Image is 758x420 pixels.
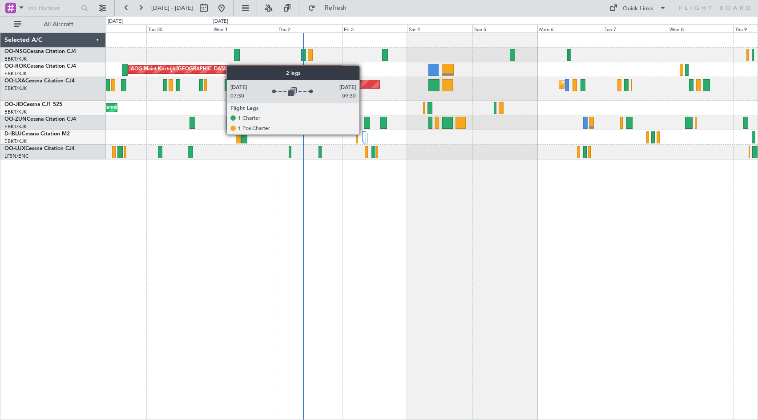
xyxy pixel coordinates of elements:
[4,49,76,54] a: OO-NSGCessna Citation CJ4
[472,24,538,33] div: Sun 5
[108,18,123,25] div: [DATE]
[277,24,342,33] div: Thu 2
[304,1,357,15] button: Refresh
[561,77,665,91] div: Planned Maint Kortrijk-[GEOGRAPHIC_DATA]
[212,24,277,33] div: Wed 1
[668,24,733,33] div: Wed 8
[4,153,29,159] a: LFSN/ENC
[271,77,312,91] div: AOG Maint Rimini
[4,117,27,122] span: OO-ZUN
[4,138,27,145] a: EBKT/KJK
[4,102,23,107] span: OO-JID
[131,63,228,76] div: AOG Maint Kortrijk-[GEOGRAPHIC_DATA]
[81,24,147,33] div: Mon 29
[4,49,27,54] span: OO-NSG
[23,21,94,28] span: All Aircraft
[4,70,27,77] a: EBKT/KJK
[603,24,668,33] div: Tue 7
[213,18,228,25] div: [DATE]
[4,123,27,130] a: EBKT/KJK
[4,131,70,137] a: D-IBLUCessna Citation M2
[605,1,671,15] button: Quick Links
[10,17,97,32] button: All Aircraft
[4,64,76,69] a: OO-ROKCessna Citation CJ4
[537,24,603,33] div: Mon 6
[4,78,75,84] a: OO-LXACessna Citation CJ4
[4,56,27,62] a: EBKT/KJK
[407,24,472,33] div: Sat 4
[4,146,25,151] span: OO-LUX
[4,64,27,69] span: OO-ROK
[4,146,75,151] a: OO-LUXCessna Citation CJ4
[146,24,212,33] div: Tue 30
[342,24,407,33] div: Fri 3
[151,4,193,12] span: [DATE] - [DATE]
[623,4,653,13] div: Quick Links
[4,102,62,107] a: OO-JIDCessna CJ1 525
[4,85,27,92] a: EBKT/KJK
[4,78,25,84] span: OO-LXA
[4,109,27,115] a: EBKT/KJK
[27,1,78,15] input: Trip Number
[4,117,76,122] a: OO-ZUNCessna Citation CJ4
[4,131,22,137] span: D-IBLU
[317,5,355,11] span: Refresh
